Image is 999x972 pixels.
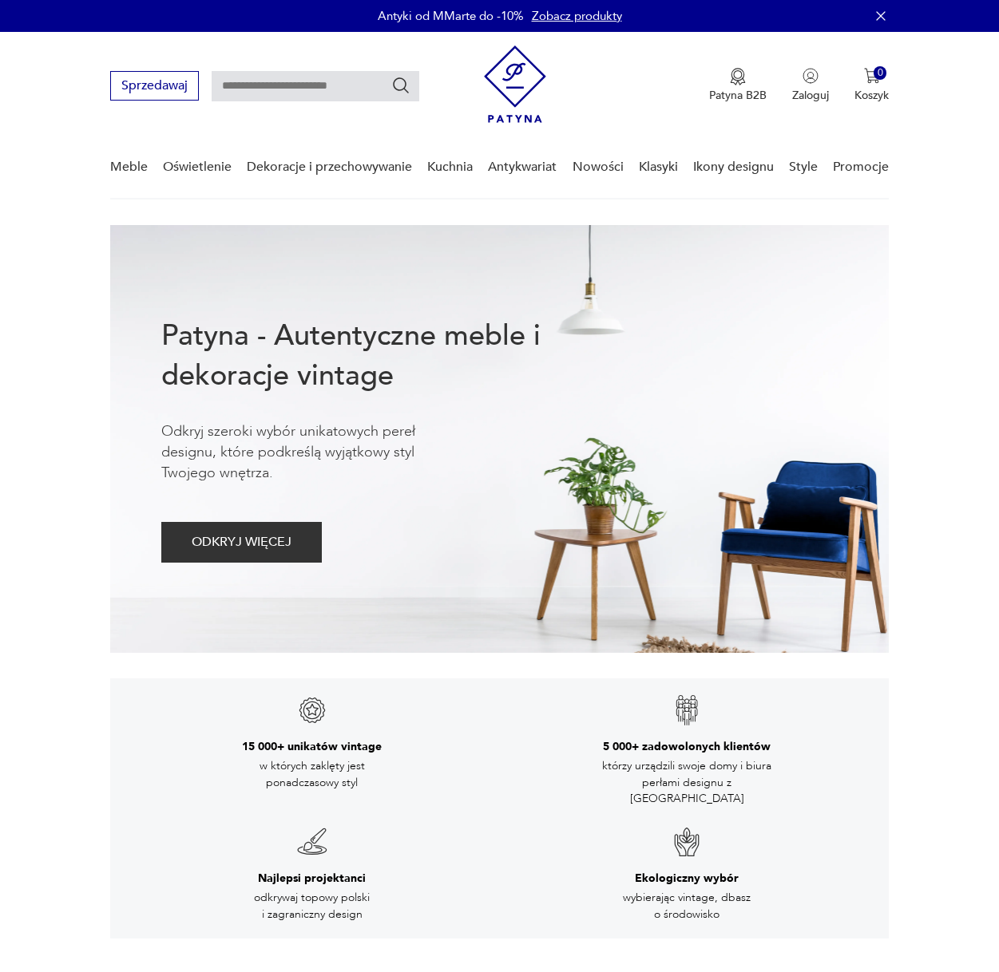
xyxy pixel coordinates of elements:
[693,136,774,198] a: Ikony designu
[532,8,622,24] a: Zobacz produkty
[110,81,199,93] a: Sprzedawaj
[110,71,199,101] button: Sprzedawaj
[671,694,703,726] img: Znak gwarancji jakości
[671,826,703,858] img: Znak gwarancji jakości
[854,88,889,103] p: Koszyk
[161,522,322,563] button: ODKRYJ WIĘCEJ
[854,68,889,103] button: 0Koszyk
[110,136,148,198] a: Meble
[709,68,767,103] a: Ikona medaluPatyna B2B
[874,66,887,80] div: 0
[161,538,322,549] a: ODKRYJ WIĘCEJ
[635,871,739,887] h3: Ekologiczny wybór
[639,136,678,198] a: Klasyki
[242,739,382,755] h3: 15 000+ unikatów vintage
[258,871,366,887] h3: Najlepsi projektanci
[803,68,819,84] img: Ikonka użytkownika
[730,68,746,85] img: Ikona medalu
[161,421,465,484] p: Odkryj szeroki wybór unikatowych pereł designu, które podkreślą wyjątkowy styl Twojego wnętrza.
[391,76,410,95] button: Szukaj
[709,88,767,103] p: Patyna B2B
[488,136,557,198] a: Antykwariat
[599,890,775,923] p: wybierając vintage, dbasz o środowisko
[161,316,581,396] h1: Patyna - Autentyczne meble i dekoracje vintage
[296,826,328,858] img: Znak gwarancji jakości
[247,136,412,198] a: Dekoracje i przechowywanie
[792,88,829,103] p: Zaloguj
[833,136,889,198] a: Promocje
[599,758,775,807] p: którzy urządzili swoje domy i biura perłami designu z [GEOGRAPHIC_DATA]
[296,694,328,726] img: Znak gwarancji jakości
[224,758,400,791] p: w których zaklęty jest ponadczasowy styl
[573,136,624,198] a: Nowości
[163,136,232,198] a: Oświetlenie
[792,68,829,103] button: Zaloguj
[427,136,473,198] a: Kuchnia
[864,68,880,84] img: Ikona koszyka
[378,8,524,24] p: Antyki od MMarte do -10%
[603,739,771,755] h3: 5 000+ zadowolonych klientów
[789,136,818,198] a: Style
[709,68,767,103] button: Patyna B2B
[484,45,546,123] img: Patyna - sklep z meblami i dekoracjami vintage
[224,890,400,923] p: odkrywaj topowy polski i zagraniczny design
